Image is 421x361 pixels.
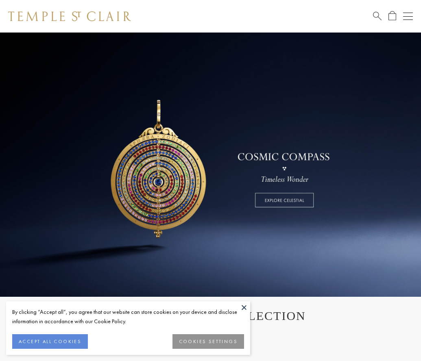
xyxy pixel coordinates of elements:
[388,11,396,21] a: Open Shopping Bag
[12,334,88,349] button: ACCEPT ALL COOKIES
[373,11,382,21] a: Search
[12,307,244,326] div: By clicking “Accept all”, you agree that our website can store cookies on your device and disclos...
[403,11,413,21] button: Open navigation
[8,11,131,21] img: Temple St. Clair
[172,334,244,349] button: COOKIES SETTINGS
